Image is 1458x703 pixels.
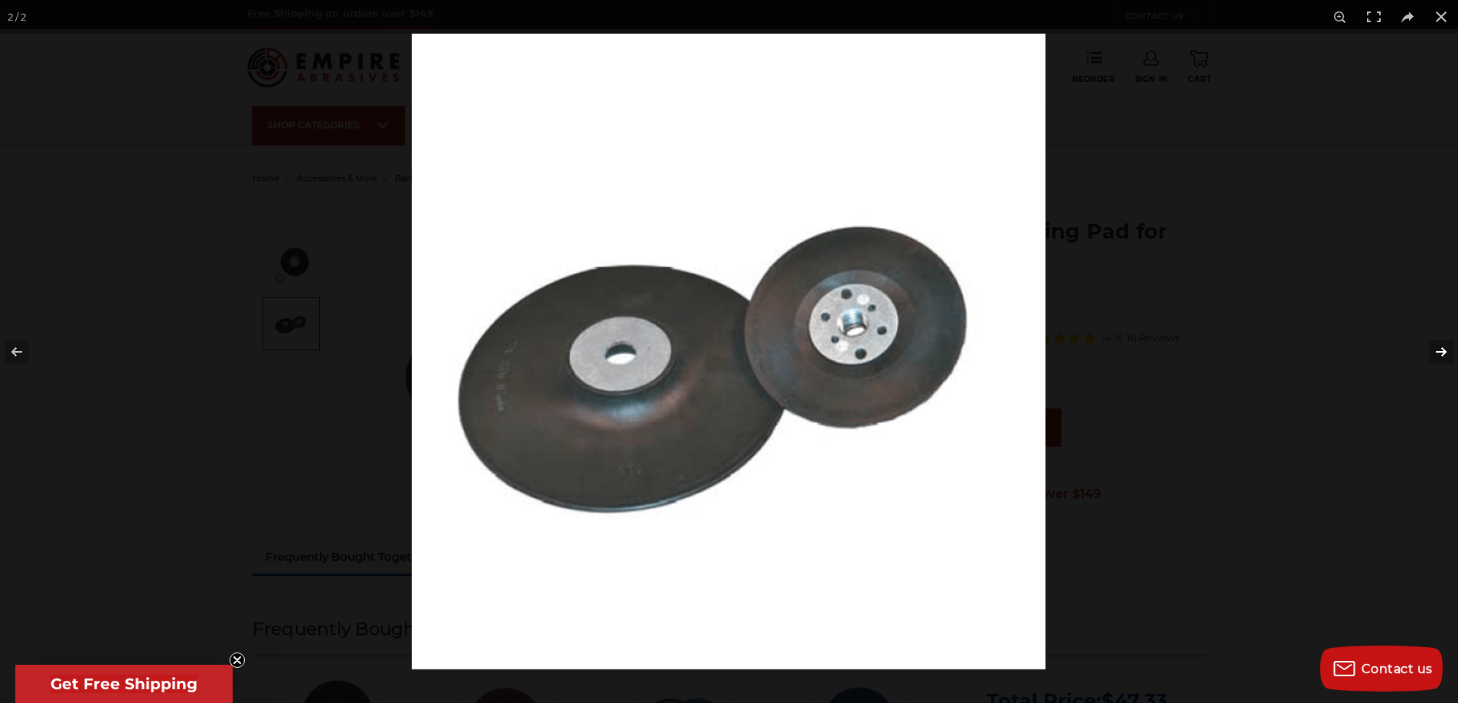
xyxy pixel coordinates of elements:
[1362,662,1433,676] span: Contact us
[51,675,197,693] span: Get Free Shipping
[1320,646,1443,692] button: Contact us
[1404,314,1458,390] button: Next (arrow right)
[230,653,245,668] button: Close teaser
[15,665,233,703] div: Get Free ShippingClose teaser
[412,34,1045,669] img: Koltec_Smooth_Face_Pad__92593.1570197456.png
